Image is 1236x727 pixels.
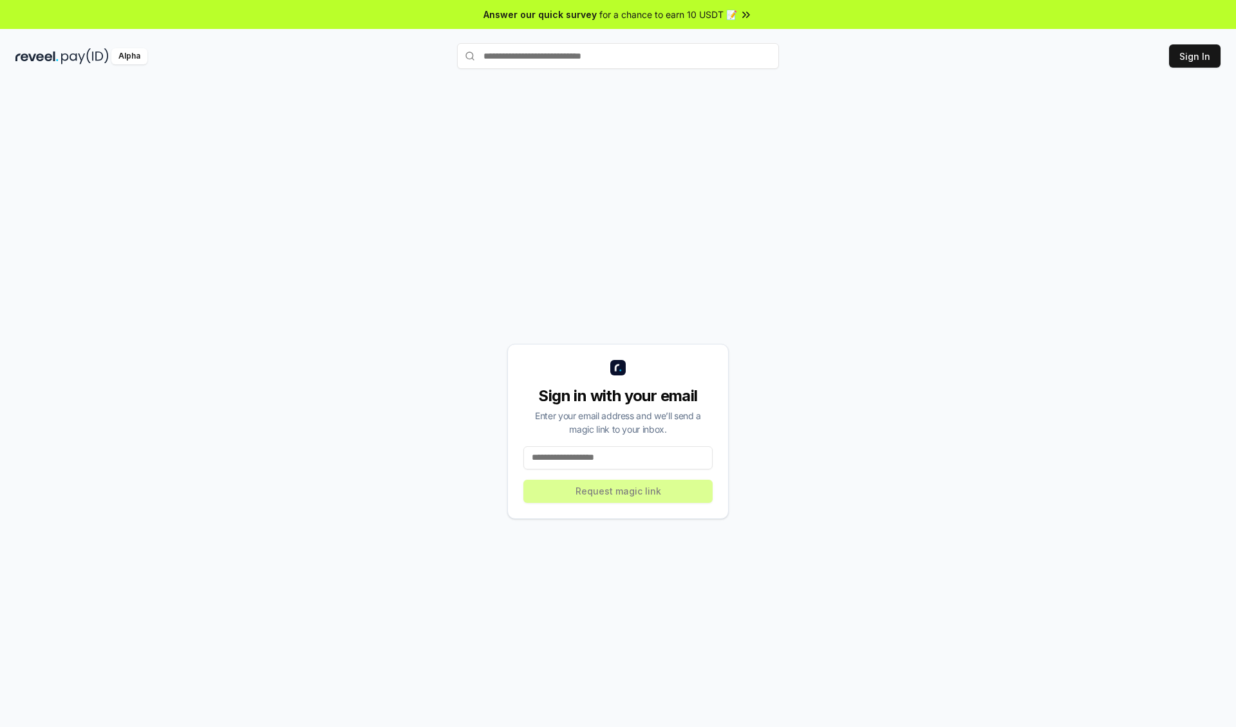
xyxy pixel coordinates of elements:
span: Answer our quick survey [483,8,597,21]
img: pay_id [61,48,109,64]
span: for a chance to earn 10 USDT 📝 [599,8,737,21]
img: logo_small [610,360,626,375]
button: Sign In [1169,44,1221,68]
div: Alpha [111,48,147,64]
img: reveel_dark [15,48,59,64]
div: Enter your email address and we’ll send a magic link to your inbox. [523,409,713,436]
div: Sign in with your email [523,386,713,406]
